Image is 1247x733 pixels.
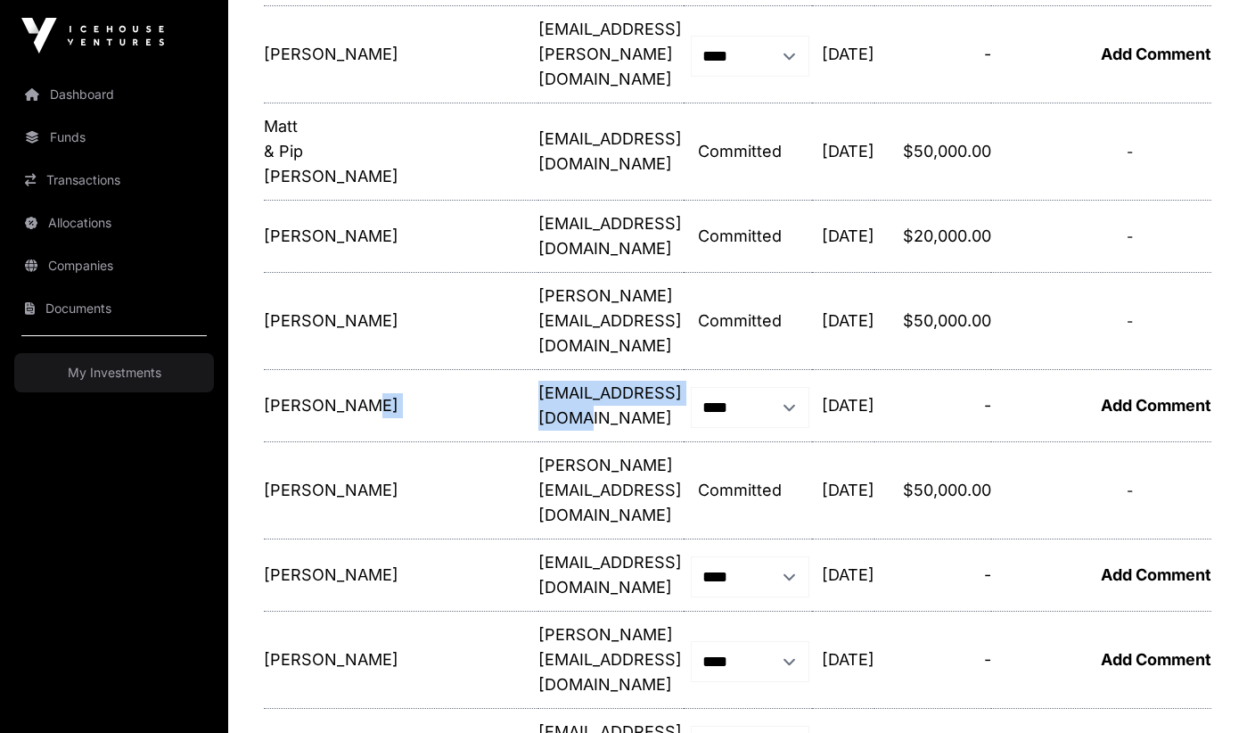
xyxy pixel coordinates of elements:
[538,550,684,600] p: [EMAIL_ADDRESS][DOMAIN_NAME]
[1101,565,1211,584] a: Add Comment
[812,224,874,249] p: [DATE]
[812,478,874,503] p: [DATE]
[14,75,214,114] a: Dashboard
[14,289,214,328] a: Documents
[264,224,309,249] p: [PERSON_NAME]
[874,393,991,418] p: -
[1048,310,1211,332] div: -
[698,478,813,503] p: Committed
[698,309,813,334] p: Committed
[538,127,684,177] p: [EMAIL_ADDRESS][DOMAIN_NAME]
[1101,45,1211,63] a: Add Comment
[812,42,874,67] p: [DATE]
[264,647,309,672] p: [PERSON_NAME]
[874,224,991,249] p: $20,000.00
[874,647,991,672] p: -
[1101,650,1211,669] a: Add Comment
[812,139,874,164] p: [DATE]
[1101,396,1211,415] a: Add Comment
[1048,226,1211,247] div: -
[874,309,991,334] p: $50,000.00
[21,18,164,54] img: Icehouse Ventures Logo
[874,563,991,588] p: -
[14,203,214,243] a: Allocations
[264,309,309,334] p: [PERSON_NAME]
[874,139,991,164] p: $50,000.00
[14,246,214,285] a: Companies
[264,563,309,588] p: [PERSON_NAME]
[812,309,874,334] p: [DATE]
[698,224,813,249] p: Committed
[1048,141,1211,162] div: -
[264,114,309,189] p: Matt & Pip [PERSON_NAME]
[538,453,684,528] p: [PERSON_NAME][EMAIL_ADDRESS][DOMAIN_NAME]
[812,393,874,418] p: [DATE]
[698,139,813,164] p: Committed
[538,284,684,358] p: [PERSON_NAME][EMAIL_ADDRESS][DOMAIN_NAME]
[14,353,214,392] a: My Investments
[14,118,214,157] a: Funds
[538,211,684,261] p: [EMAIL_ADDRESS][DOMAIN_NAME]
[1158,647,1247,733] iframe: Chat Widget
[812,563,874,588] p: [DATE]
[1048,480,1211,501] div: -
[264,42,309,67] p: [PERSON_NAME]
[538,622,684,697] p: [PERSON_NAME][EMAIL_ADDRESS][DOMAIN_NAME]
[538,17,684,92] p: [EMAIL_ADDRESS][PERSON_NAME][DOMAIN_NAME]
[538,381,684,431] p: [EMAIL_ADDRESS][DOMAIN_NAME]
[264,393,309,418] p: [PERSON_NAME]
[874,42,991,67] p: -
[874,478,991,503] p: $50,000.00
[14,161,214,200] a: Transactions
[264,478,309,503] p: [PERSON_NAME]
[812,647,874,672] p: [DATE]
